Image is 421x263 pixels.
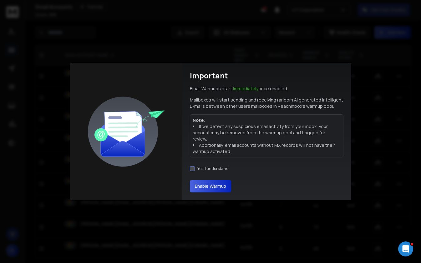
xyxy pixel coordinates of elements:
[190,71,228,81] h1: Important
[193,123,341,142] li: If we detect any suspicious email activity from your inbox, your account may be removed from the ...
[190,86,288,92] p: Email Warmups start once enabled.
[197,166,229,171] label: Yes, I understand
[190,180,231,192] button: Enable Warmup
[398,241,413,256] iframe: Intercom live chat
[193,117,341,123] p: Note:
[233,86,258,92] span: Immediately
[193,142,341,155] li: Additionally, email accounts without MX records will not have their warmup activated.
[190,97,343,109] p: Mailboxes will start sending and receiving random AI generated intelligent E-mails between other ...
